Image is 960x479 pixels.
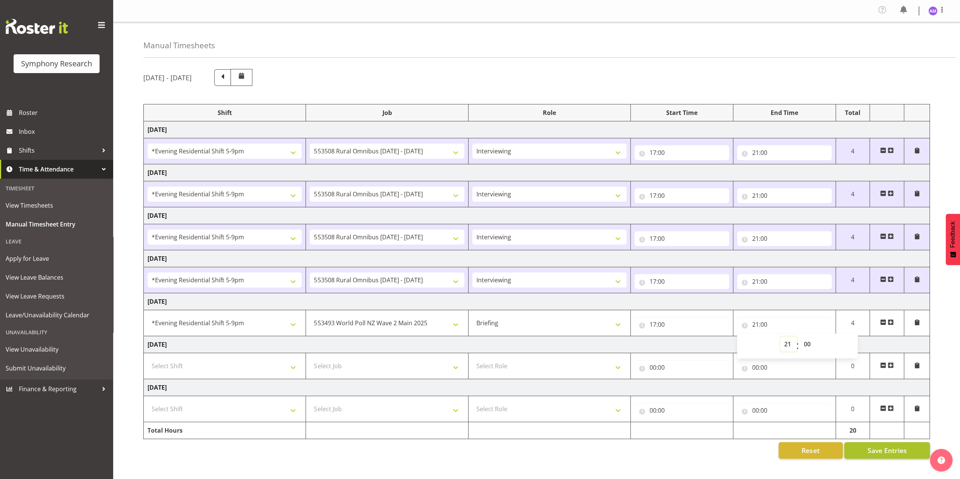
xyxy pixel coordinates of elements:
[836,138,870,164] td: 4
[6,19,68,34] img: Rosterit website logo
[144,293,930,310] td: [DATE]
[737,231,832,246] input: Click to select...
[2,196,111,215] a: View Timesheets
[2,268,111,287] a: View Leave Balances
[844,442,930,459] button: Save Entries
[144,164,930,181] td: [DATE]
[634,403,729,418] input: Click to select...
[143,41,215,50] h4: Manual Timesheets
[937,456,945,464] img: help-xxl-2.png
[2,287,111,306] a: View Leave Requests
[946,214,960,265] button: Feedback - Show survey
[144,207,930,224] td: [DATE]
[6,219,108,230] span: Manual Timesheet Entry
[310,108,464,117] div: Job
[2,306,111,324] a: Leave/Unavailability Calendar
[6,291,108,302] span: View Leave Requests
[19,383,98,395] span: Finance & Reporting
[2,234,111,249] div: Leave
[634,145,729,160] input: Click to select...
[928,6,937,15] img: amal-makan1835.jpg
[2,324,111,340] div: Unavailability
[634,231,729,246] input: Click to select...
[6,253,108,264] span: Apply for Leave
[836,396,870,422] td: 0
[737,360,832,375] input: Click to select...
[6,200,108,211] span: View Timesheets
[21,58,92,69] div: Symphony Research
[867,445,906,455] span: Save Entries
[737,145,832,160] input: Click to select...
[796,337,799,355] span: :
[2,181,111,196] div: Timesheet
[634,274,729,289] input: Click to select...
[6,309,108,321] span: Leave/Unavailability Calendar
[737,274,832,289] input: Click to select...
[19,107,109,118] span: Roster
[802,445,819,455] span: Reset
[2,215,111,234] a: Manual Timesheet Entry
[144,121,930,138] td: [DATE]
[737,108,832,117] div: End Time
[2,359,111,378] a: Submit Unavailability
[836,353,870,379] td: 0
[2,249,111,268] a: Apply for Leave
[144,336,930,353] td: [DATE]
[19,126,109,137] span: Inbox
[19,145,98,156] span: Shifts
[6,363,108,374] span: Submit Unavailability
[836,181,870,207] td: 4
[2,340,111,359] a: View Unavailability
[634,108,729,117] div: Start Time
[836,422,870,439] td: 20
[143,73,192,82] h5: [DATE] - [DATE]
[6,272,108,283] span: View Leave Balances
[144,422,306,439] td: Total Hours
[737,403,832,418] input: Click to select...
[19,164,98,175] span: Time & Attendance
[6,344,108,355] span: View Unavailability
[836,224,870,250] td: 4
[836,267,870,293] td: 4
[737,188,832,203] input: Click to select...
[144,250,930,267] td: [DATE]
[472,108,627,117] div: Role
[634,317,729,332] input: Click to select...
[737,317,832,332] input: Click to select...
[147,108,302,117] div: Shift
[144,379,930,396] td: [DATE]
[836,310,870,336] td: 4
[779,442,843,459] button: Reset
[634,188,729,203] input: Click to select...
[840,108,866,117] div: Total
[949,221,956,248] span: Feedback
[634,360,729,375] input: Click to select...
